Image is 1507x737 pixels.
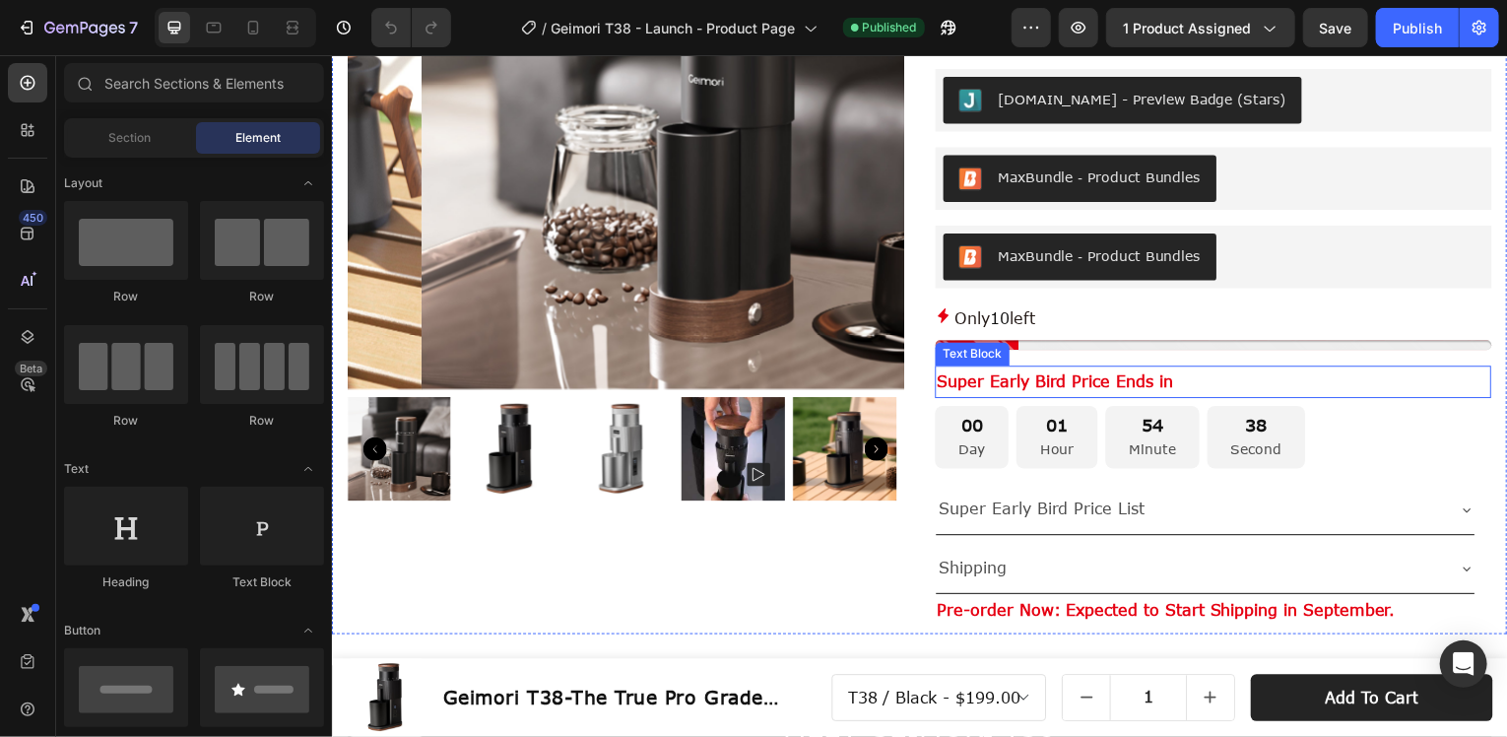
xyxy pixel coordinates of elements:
div: Row [64,288,188,305]
p: Minute [802,383,849,408]
div: Row [64,412,188,430]
p: Only left [626,250,707,279]
div: Add to cart [999,636,1092,657]
span: / [543,18,548,38]
span: Save [1320,20,1352,36]
iframe: Design area [332,55,1507,737]
input: quantity [782,624,860,669]
p: Super Early Bird Price List [611,442,818,471]
div: 38 [904,361,955,383]
button: Carousel Next Arrow [536,384,559,408]
span: Section [109,129,152,147]
button: decrement [735,624,782,669]
button: Add to cart [924,623,1167,671]
span: Element [235,129,281,147]
img: CIbNuMK9p4ADEAE=.png [630,191,654,215]
div: Heading [64,573,188,591]
span: Text [64,460,89,478]
strong: Pre-order Now: Expected to Start Shipping in September. [609,548,1070,567]
p: Shipping [611,502,679,530]
div: Row [200,412,324,430]
button: MaxBundle ‑ Product Bundles [615,100,889,148]
div: 450 [19,210,47,226]
div: Publish [1393,18,1442,38]
button: 1 product assigned [1106,8,1295,47]
span: Toggle open [293,615,324,646]
div: 00 [630,361,657,383]
span: Geimori T38 - Launch - Product Page [552,18,796,38]
div: Row [200,288,324,305]
div: Text Block [611,292,678,309]
button: Save [1303,8,1368,47]
p: Day [630,383,657,408]
img: Judgeme.png [630,33,654,57]
button: Judge.me - Preview Badge (Stars) [615,22,975,69]
div: Open Intercom Messenger [1440,640,1487,688]
div: Undo/Redo [371,8,451,47]
span: Toggle open [293,167,324,199]
span: Toggle open [293,453,324,485]
div: Text Block [200,573,324,591]
span: 1 product assigned [1123,18,1251,38]
img: CIbNuMK9p4ADEAE=.png [630,112,654,136]
span: 10 [662,254,682,273]
div: [DOMAIN_NAME] - Preview Badge (Stars) [670,33,959,54]
button: increment [860,624,907,669]
span: Layout [64,174,102,192]
div: 54 [802,361,849,383]
div: Beta [15,361,47,376]
span: Published [863,19,917,36]
button: Carousel Back Arrow [32,384,55,408]
button: MaxBundle ‑ Product Bundles [615,179,889,227]
div: MaxBundle ‑ Product Bundles [670,112,874,133]
strong: Super Early Bird Price Ends in [609,318,846,337]
p: Hour [712,383,747,408]
span: Button [64,622,100,639]
p: Second [904,383,955,408]
input: Search Sections & Elements [64,63,324,102]
button: Publish [1376,8,1459,47]
button: 7 [8,8,147,47]
p: 7 [129,16,138,39]
div: MaxBundle ‑ Product Bundles [670,191,874,212]
div: 01 [712,361,747,383]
